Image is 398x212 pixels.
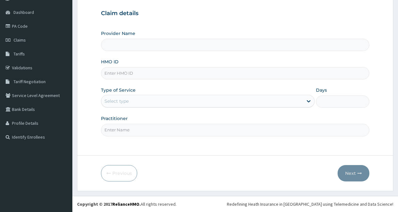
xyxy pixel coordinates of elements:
[101,115,128,122] label: Practitioner
[104,98,129,104] div: Select type
[316,87,327,93] label: Days
[14,9,34,15] span: Dashboard
[101,30,135,37] label: Provider Name
[101,67,369,79] input: Enter HMO ID
[77,201,141,207] strong: Copyright © 2017 .
[338,165,369,181] button: Next
[14,37,26,43] span: Claims
[101,87,136,93] label: Type of Service
[227,201,393,207] div: Redefining Heath Insurance in [GEOGRAPHIC_DATA] using Telemedicine and Data Science!
[14,51,25,57] span: Tariffs
[14,79,46,84] span: Tariff Negotiation
[72,196,398,212] footer: All rights reserved.
[101,165,137,181] button: Previous
[101,59,119,65] label: HMO ID
[101,124,369,136] input: Enter Name
[101,10,369,17] h3: Claim details
[112,201,139,207] a: RelianceHMO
